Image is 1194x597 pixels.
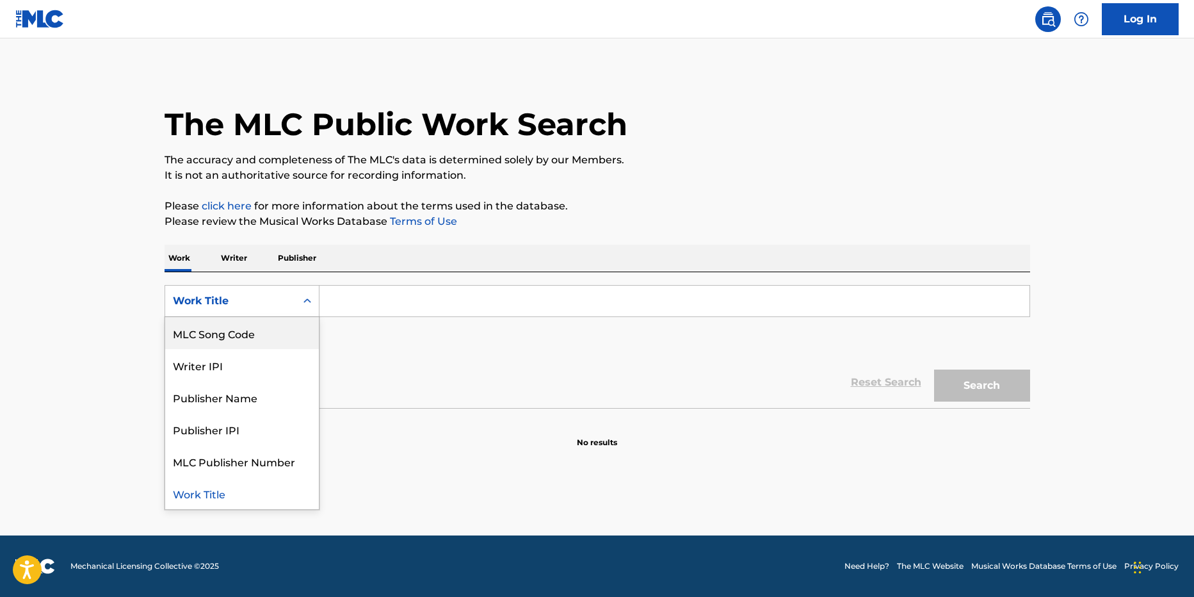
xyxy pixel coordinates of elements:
[971,560,1117,572] a: Musical Works Database Terms of Use
[202,200,252,212] a: click here
[165,477,319,509] div: Work Title
[1130,536,1194,597] iframe: Chat Widget
[165,413,319,445] div: Publisher IPI
[165,317,319,349] div: MLC Song Code
[387,215,457,227] a: Terms of Use
[897,560,964,572] a: The MLC Website
[165,381,319,413] div: Publisher Name
[15,559,55,574] img: logo
[165,245,194,272] p: Work
[15,10,65,28] img: MLC Logo
[1134,548,1142,587] div: Drag
[1102,3,1179,35] a: Log In
[1035,6,1061,32] a: Public Search
[165,285,1030,408] form: Search Form
[217,245,251,272] p: Writer
[844,560,889,572] a: Need Help?
[165,168,1030,183] p: It is not an authoritative source for recording information.
[1124,560,1179,572] a: Privacy Policy
[165,349,319,381] div: Writer IPI
[165,199,1030,214] p: Please for more information about the terms used in the database.
[577,421,617,448] p: No results
[1069,6,1094,32] div: Help
[1074,12,1089,27] img: help
[165,445,319,477] div: MLC Publisher Number
[165,152,1030,168] p: The accuracy and completeness of The MLC's data is determined solely by our Members.
[70,560,219,572] span: Mechanical Licensing Collective © 2025
[1040,12,1056,27] img: search
[165,105,627,143] h1: The MLC Public Work Search
[274,245,320,272] p: Publisher
[165,214,1030,229] p: Please review the Musical Works Database
[173,293,288,309] div: Work Title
